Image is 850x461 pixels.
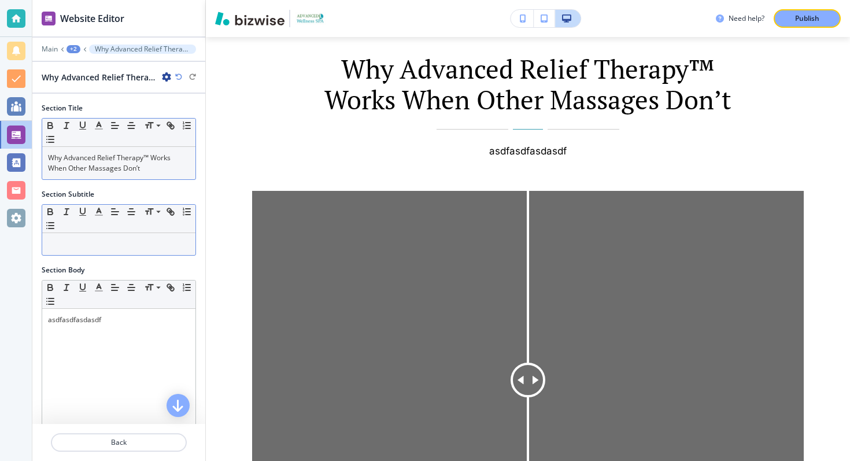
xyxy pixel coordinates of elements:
img: editor icon [42,12,56,25]
h2: Section Subtitle [42,189,94,200]
p: Why Advanced Relief Therapy™ Works When Other Massages Don’t [321,54,735,115]
p: Back [52,437,186,448]
button: Publish [774,9,841,28]
h2: Section Title [42,103,83,113]
button: Main [42,45,58,53]
h2: Website Editor [60,12,124,25]
h3: Need help? [729,13,764,24]
img: Your Logo [295,12,326,24]
h2: Why Advanced Relief Therapy™ Works When Other Massages Don’t [42,71,157,83]
button: Why Advanced Relief Therapy™ Works When Other Massages Don’t [89,45,196,54]
button: Back [51,433,187,452]
img: Bizwise Logo [215,12,284,25]
h2: Section Body [42,265,84,275]
p: Why Advanced Relief Therapy™ Works When Other Massages Don’t [48,153,190,174]
p: asdfasdfasdasdf [48,315,190,325]
p: Why Advanced Relief Therapy™ Works When Other Massages Don’t [95,45,190,53]
p: asdfasdfasdasdf [321,143,735,158]
button: +2 [66,45,80,53]
p: Publish [795,13,819,24]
